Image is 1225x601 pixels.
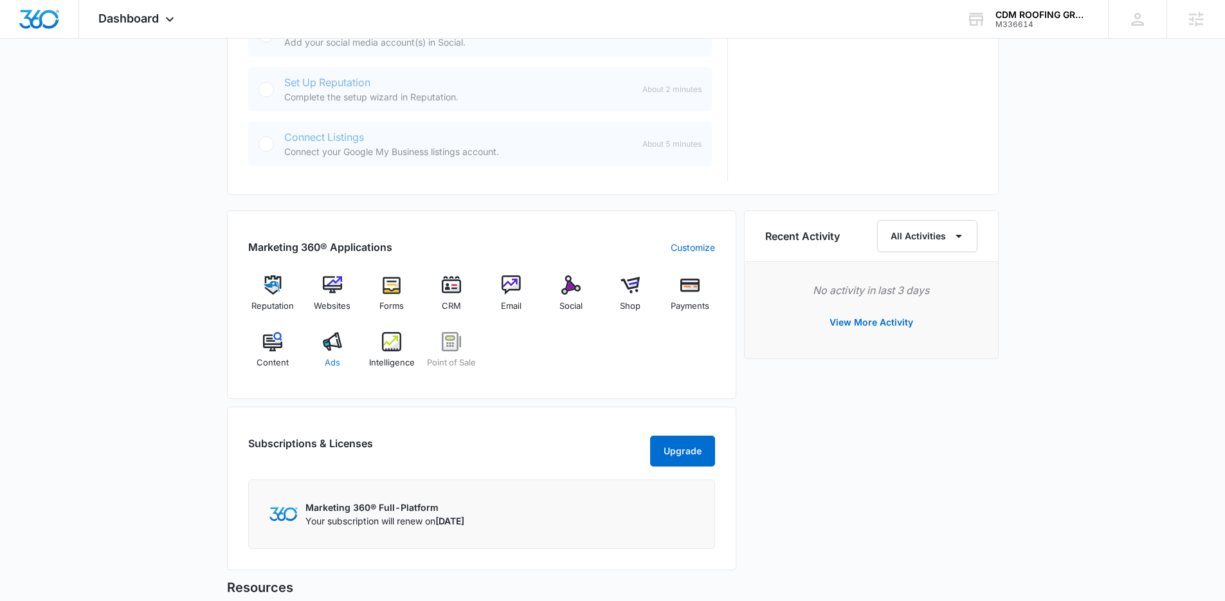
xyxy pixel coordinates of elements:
[427,356,476,369] span: Point of Sale
[650,436,715,467] button: Upgrade
[671,241,715,254] a: Customize
[367,275,417,322] a: Forms
[995,10,1089,20] div: account name
[325,356,340,369] span: Ads
[314,300,350,313] span: Websites
[666,275,715,322] a: Payments
[427,275,476,322] a: CRM
[369,356,415,369] span: Intelligence
[284,90,632,104] p: Complete the setup wizard in Reputation.
[248,275,298,322] a: Reputation
[269,507,298,521] img: Marketing 360 Logo
[487,275,536,322] a: Email
[98,12,159,25] span: Dashboard
[284,35,632,49] p: Add your social media account(s) in Social.
[671,300,709,313] span: Payments
[817,307,926,338] button: View More Activity
[307,332,357,378] a: Ads
[442,300,461,313] span: CRM
[227,578,999,597] h5: Resources
[559,300,583,313] span: Social
[427,332,476,378] a: Point of Sale
[765,228,840,244] h6: Recent Activity
[251,300,294,313] span: Reputation
[305,514,464,528] p: Your subscription will renew on
[642,138,702,150] span: About 5 minutes
[248,436,373,461] h2: Subscriptions & Licenses
[284,145,632,158] p: Connect your Google My Business listings account.
[367,332,417,378] a: Intelligence
[305,501,464,514] p: Marketing 360® Full-Platform
[642,84,702,95] span: About 2 minutes
[248,332,298,378] a: Content
[606,275,655,322] a: Shop
[620,300,640,313] span: Shop
[257,356,289,369] span: Content
[379,300,404,313] span: Forms
[307,275,357,322] a: Websites
[765,282,977,298] p: No activity in last 3 days
[995,20,1089,29] div: account id
[501,300,522,313] span: Email
[248,239,392,255] h2: Marketing 360® Applications
[877,220,977,252] button: All Activities
[546,275,595,322] a: Social
[435,515,464,526] span: [DATE]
